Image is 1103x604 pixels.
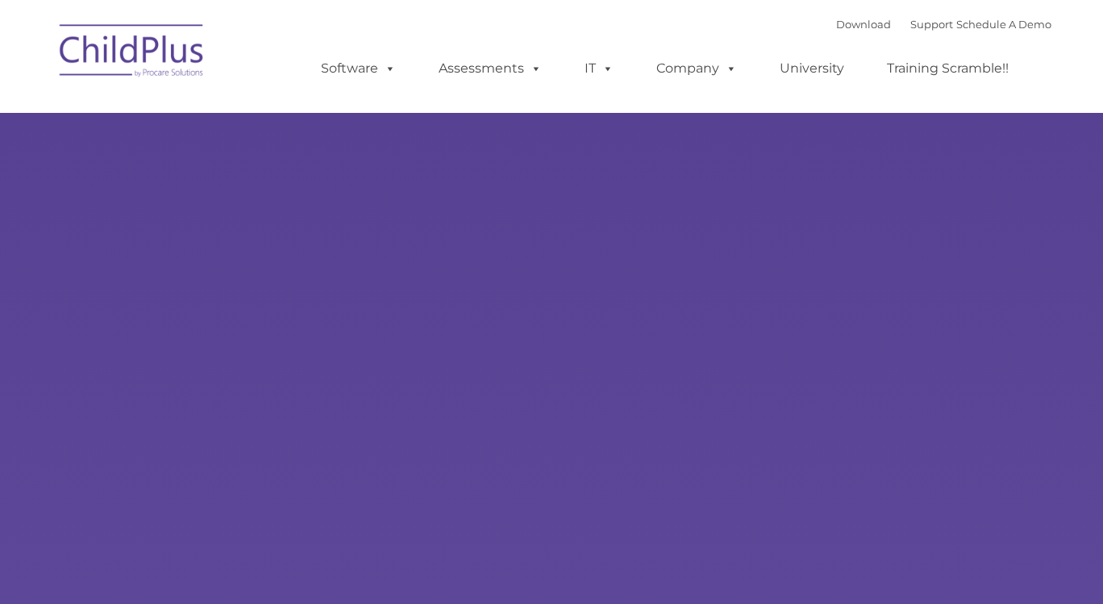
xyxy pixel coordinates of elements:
[568,52,630,85] a: IT
[305,52,412,85] a: Software
[764,52,860,85] a: University
[836,18,1051,31] font: |
[836,18,891,31] a: Download
[422,52,558,85] a: Assessments
[871,52,1025,85] a: Training Scramble!!
[52,13,213,94] img: ChildPlus by Procare Solutions
[956,18,1051,31] a: Schedule A Demo
[910,18,953,31] a: Support
[640,52,753,85] a: Company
